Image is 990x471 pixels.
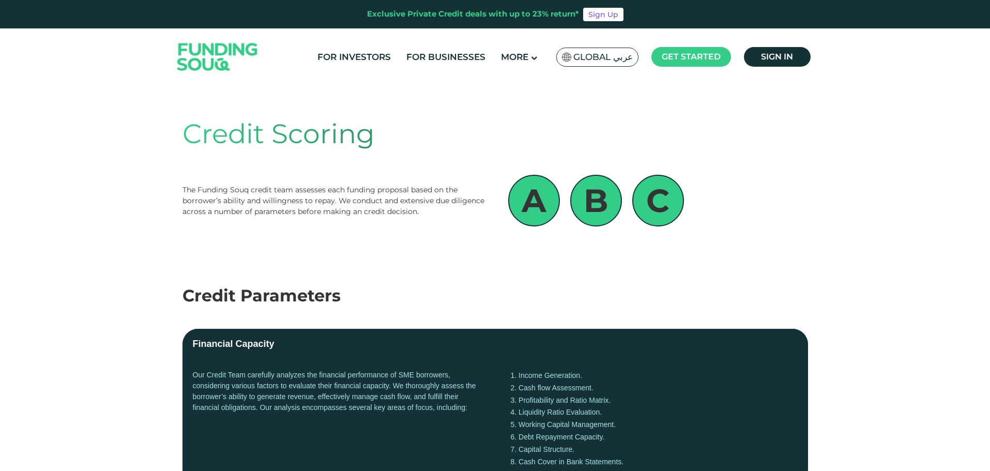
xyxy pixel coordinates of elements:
[182,283,808,308] div: Credit Parameters
[511,444,798,456] li: Capital Structure.
[182,185,488,217] div: The Funding Souq credit team assesses each funding proposal based on the borrower’s ability and w...
[404,49,488,66] a: For Businesses
[662,52,721,62] span: Get started
[583,8,623,21] a: Sign Up
[511,431,798,444] li: Debt Repayment Capacity.
[632,175,684,226] div: C
[761,52,793,62] span: Sign in
[562,53,571,62] img: SA Flag
[570,175,622,226] div: B
[501,52,528,62] span: More
[511,394,798,407] li: Profitability and Ratio Matrix.
[511,382,798,394] li: Cash flow Assessment.
[167,31,268,83] img: Logo
[367,8,579,20] div: Exclusive Private Credit deals with up to 23% return*
[511,370,798,382] li: Income Generation.
[511,419,798,431] li: Working Capital Management.
[182,114,808,154] div: Credit Scoring
[193,337,275,351] div: Financial Capacity
[315,49,393,66] a: For Investors
[744,47,811,67] a: Sign in
[511,456,798,468] li: Cash Cover in Bank Statements.
[573,51,633,63] span: Global عربي
[511,406,798,419] li: Liquidity Ratio Evaluation.
[508,175,560,226] div: A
